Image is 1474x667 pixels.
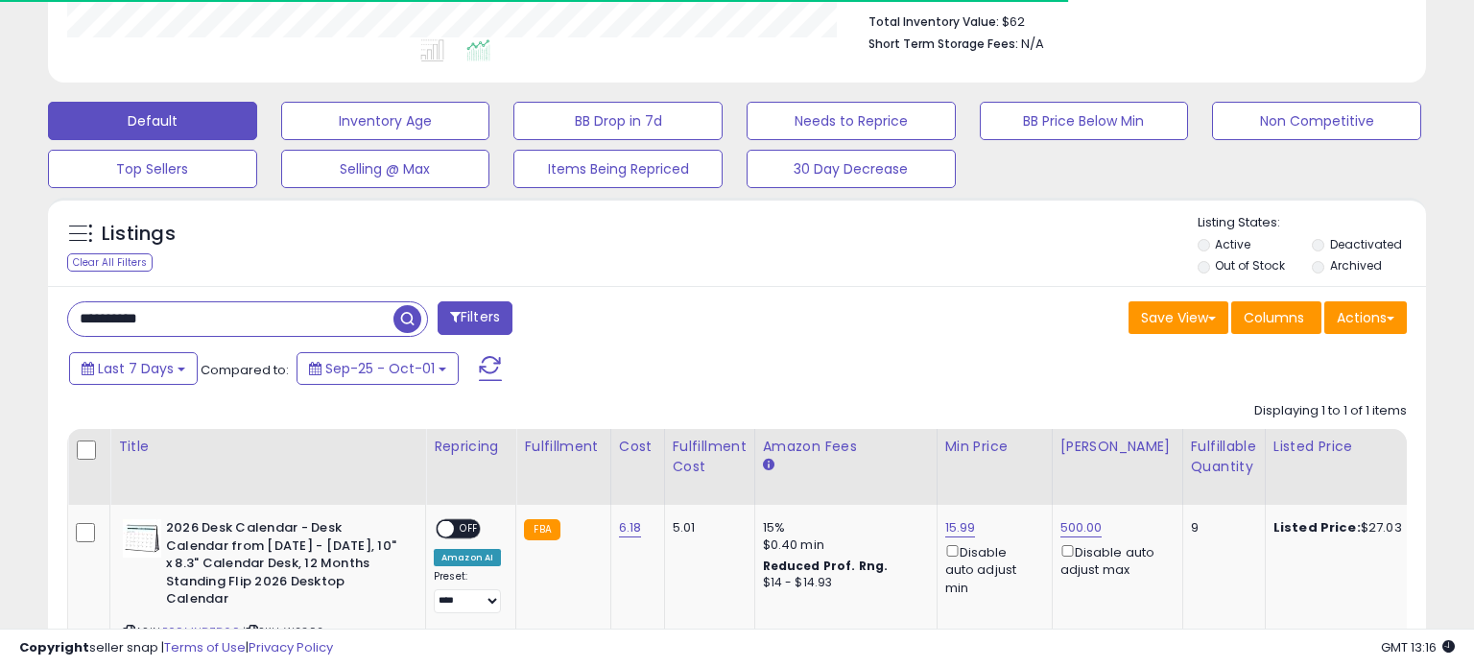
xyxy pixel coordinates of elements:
[98,359,174,378] span: Last 7 Days
[1191,519,1250,536] div: 9
[524,519,559,540] small: FBA
[123,519,161,558] img: 41s6aeu444L._SL40_.jpg
[249,638,333,656] a: Privacy Policy
[162,624,240,640] a: B09MNDZD69
[1060,518,1103,537] a: 500.00
[48,150,257,188] button: Top Sellers
[619,437,656,457] div: Cost
[619,518,642,537] a: 6.18
[454,521,485,537] span: OFF
[48,102,257,140] button: Default
[281,102,490,140] button: Inventory Age
[69,352,198,385] button: Last 7 Days
[102,221,176,248] h5: Listings
[1215,236,1250,252] label: Active
[763,437,929,457] div: Amazon Fees
[945,518,976,537] a: 15.99
[19,638,89,656] strong: Copyright
[1330,236,1402,252] label: Deactivated
[67,253,153,272] div: Clear All Filters
[243,624,323,639] span: | SKU: W2392
[434,437,508,457] div: Repricing
[513,150,723,188] button: Items Being Repriced
[164,638,246,656] a: Terms of Use
[868,36,1018,52] b: Short Term Storage Fees:
[673,437,747,477] div: Fulfillment Cost
[1273,437,1439,457] div: Listed Price
[19,639,333,657] div: seller snap | |
[763,519,922,536] div: 15%
[1324,301,1407,334] button: Actions
[1060,437,1175,457] div: [PERSON_NAME]
[980,102,1189,140] button: BB Price Below Min
[868,9,1392,32] li: $62
[1231,301,1321,334] button: Columns
[1273,518,1361,536] b: Listed Price:
[763,558,889,574] b: Reduced Prof. Rng.
[118,437,417,457] div: Title
[325,359,435,378] span: Sep-25 - Oct-01
[945,541,1037,597] div: Disable auto adjust min
[524,437,602,457] div: Fulfillment
[1021,35,1044,53] span: N/A
[747,150,956,188] button: 30 Day Decrease
[1215,257,1285,274] label: Out of Stock
[1330,257,1382,274] label: Archived
[1060,541,1168,579] div: Disable auto adjust max
[1129,301,1228,334] button: Save View
[166,519,399,613] b: 2026 Desk Calendar - Desk Calendar from [DATE] - [DATE], 10" x 8.3" Calendar Desk, 12 Months Stan...
[1273,519,1433,536] div: $27.03
[434,570,501,613] div: Preset:
[1212,102,1421,140] button: Non Competitive
[201,361,289,379] span: Compared to:
[281,150,490,188] button: Selling @ Max
[1198,214,1427,232] p: Listing States:
[945,437,1044,457] div: Min Price
[673,519,740,536] div: 5.01
[1191,437,1257,477] div: Fulfillable Quantity
[434,549,501,566] div: Amazon AI
[297,352,459,385] button: Sep-25 - Oct-01
[438,301,512,335] button: Filters
[763,536,922,554] div: $0.40 min
[763,457,774,474] small: Amazon Fees.
[763,575,922,591] div: $14 - $14.93
[513,102,723,140] button: BB Drop in 7d
[747,102,956,140] button: Needs to Reprice
[868,13,999,30] b: Total Inventory Value:
[1381,638,1455,656] span: 2025-10-10 13:16 GMT
[1254,402,1407,420] div: Displaying 1 to 1 of 1 items
[1244,308,1304,327] span: Columns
